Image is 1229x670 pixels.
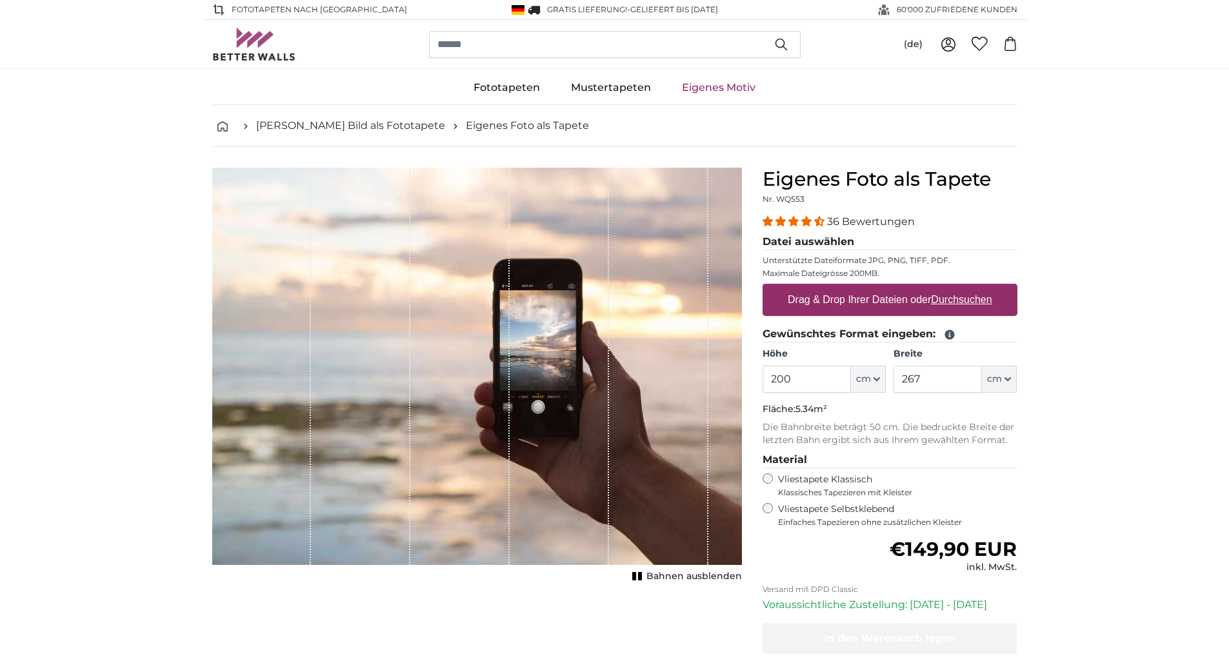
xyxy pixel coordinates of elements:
[763,421,1017,447] p: Die Bahnbreite beträgt 50 cm. Die bedruckte Breite der letzten Bahn ergibt sich aus Ihrem gewählt...
[890,537,1017,561] span: €149,90 EUR
[256,118,445,133] a: [PERSON_NAME] Bild als Fototapete
[783,287,997,313] label: Drag & Drop Ihrer Dateien oder
[890,561,1017,574] div: inkl. MwSt.
[212,105,1017,147] nav: breadcrumbs
[763,234,1017,250] legend: Datei auswählen
[763,452,1017,468] legend: Material
[824,632,955,644] span: In den Warenkorb legen
[763,194,804,204] span: Nr. WQ553
[212,168,742,586] div: 1 of 1
[763,403,1017,416] p: Fläche:
[851,366,886,393] button: cm
[212,28,296,61] img: Betterwalls
[466,118,589,133] a: Eigenes Foto als Tapete
[627,5,718,14] span: -
[763,268,1017,279] p: Maximale Dateigrösse 200MB.
[763,597,1017,613] p: Voraussichtliche Zustellung: [DATE] - [DATE]
[856,373,871,386] span: cm
[232,4,407,15] span: Fototapeten nach [GEOGRAPHIC_DATA]
[778,517,1017,527] span: Einfaches Tapezieren ohne zusätzlichen Kleister
[763,255,1017,266] p: Unterstützte Dateiformate JPG, PNG, TIFF, PDF.
[897,4,1017,15] span: 60'000 ZUFRIEDENE KUNDEN
[987,373,1002,386] span: cm
[795,403,827,415] span: 5.34m²
[763,326,1017,342] legend: Gewünschtes Format eingeben:
[763,584,1017,595] p: Versand mit DPD Classic
[630,5,718,14] span: Geliefert bis [DATE]
[982,366,1017,393] button: cm
[778,473,1006,498] label: Vliestapete Klassisch
[763,348,886,360] label: Höhe
[458,71,555,104] a: Fototapeten
[547,5,627,14] span: GRATIS Lieferung!
[555,71,666,104] a: Mustertapeten
[778,503,1017,527] label: Vliestapete Selbstklebend
[894,348,1017,360] label: Breite
[512,5,525,15] img: Deutschland
[778,488,1006,498] span: Klassisches Tapezieren mit Kleister
[763,623,1017,654] button: In den Warenkorb legen
[628,567,742,586] button: Bahnen ausblenden
[827,215,915,228] span: 36 Bewertungen
[666,71,771,104] a: Eigenes Motiv
[894,33,933,56] button: (de)
[646,570,742,583] span: Bahnen ausblenden
[763,215,827,228] span: 4.31 stars
[763,168,1017,191] h1: Eigenes Foto als Tapete
[931,294,992,305] u: Durchsuchen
